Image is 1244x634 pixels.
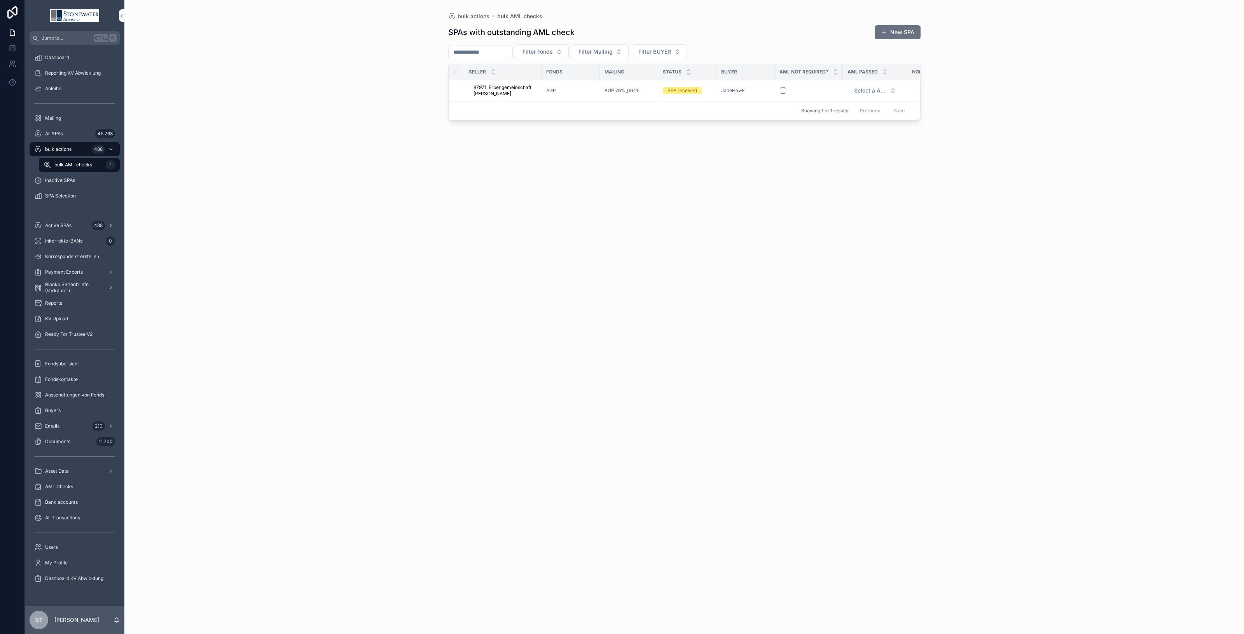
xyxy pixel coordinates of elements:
a: AML Checks [30,480,120,494]
span: Fondskontakte [45,376,78,382]
a: Mailing [30,111,120,125]
div: 1 [106,160,115,169]
button: Select Button [572,44,629,59]
span: Blanko Serienbriefe (Verkäufer) [45,281,102,294]
span: Active SPAs [45,222,72,229]
span: K [110,35,116,41]
span: Asset Data [45,468,69,474]
a: Korrespondenz erstellen [30,250,120,264]
span: STATUS [663,69,681,75]
span: bulk actions [458,12,489,20]
a: bulk actions488 [30,142,120,156]
span: Dashboard KV Abwicklung [45,575,103,582]
a: 76.693,78 [912,87,1013,94]
span: Ausschüttungen von Fonds [45,392,104,398]
a: All Transactions [30,511,120,525]
a: bulk AML checks [497,12,542,20]
p: [PERSON_NAME] [54,616,99,624]
span: All Transactions [45,515,80,521]
span: Ctrl [94,34,108,42]
a: Dashboard [30,51,120,65]
a: AGP 76%_09.25 [605,87,639,94]
div: 11.700 [96,437,115,446]
span: Inactive SPAs [45,177,75,183]
a: Bank accounts [30,495,120,509]
a: bulk actions [448,12,489,20]
a: SPA Selection [30,189,120,203]
span: AML Checks [45,484,73,490]
span: Fondsübersicht [45,361,79,367]
span: My Profile [45,560,68,566]
a: Inkorrekte IBANs0 [30,234,120,248]
a: Active SPAs488 [30,218,120,232]
span: Ready For Trustee V2 [45,331,93,337]
span: Documents [45,438,70,445]
span: Select a AML passed [854,87,887,94]
div: 45.763 [95,129,115,138]
a: Blanko Serienbriefe (Verkäufer) [30,281,120,295]
a: AGP [546,87,556,94]
button: Select Button [848,84,902,98]
button: Select Button [516,44,569,59]
span: Showing 1 of 1 results [801,108,848,114]
a: KV Upload [30,312,120,326]
span: SELLER [469,69,486,75]
span: bulk AML checks [54,162,92,168]
a: Ausschüttungen von Fonds [30,388,120,402]
a: bulk AML checks1 [39,158,120,172]
span: Users [45,544,58,550]
span: Filter Mailing [578,48,613,56]
div: 0 [106,236,115,246]
a: Asset Data [30,464,120,478]
a: SPA received [663,87,712,94]
a: Fondsübersicht [30,357,120,371]
span: Reporting KV Abwicklung [45,70,101,76]
span: KV Upload [45,316,68,322]
a: Users [30,540,120,554]
span: Anleihe [45,86,61,92]
a: Reports [30,296,120,310]
div: SPA received [667,87,697,94]
span: Filter Fonds [522,48,553,56]
span: Fonds [546,69,563,75]
a: 87971 Erbengemeinschaft [PERSON_NAME] [473,84,537,97]
div: scrollable content [25,45,124,596]
span: Payment Exports [45,269,83,275]
span: Bank accounts [45,499,78,505]
span: Nominal Capital in Fund currency [912,69,1003,75]
span: Emails [45,423,59,429]
span: All SPAs [45,131,63,137]
span: Inkorrekte IBANs [45,238,82,244]
button: Select Button [632,44,687,59]
a: Inactive SPAs [30,173,120,187]
span: Korrespondenz erstellen [45,253,99,260]
a: Ready For Trustee V2 [30,327,120,341]
span: Filter BUYER [638,48,671,56]
span: AML passed [847,69,878,75]
h1: SPAs with outstanding AML check [448,27,575,38]
a: JadeHawk [721,87,745,94]
span: Buyers [45,407,61,414]
a: AGP 76%_09.25 [605,87,653,94]
span: SPA Selection [45,193,76,199]
a: Select Button [847,83,903,98]
a: AGP [546,87,595,94]
a: Anleihe [30,82,120,96]
button: New SPA [875,25,921,39]
span: ST [35,615,43,625]
span: AML not required? [779,69,828,75]
div: 488 [92,221,105,230]
a: JadeHawk [721,87,770,94]
a: Fondskontakte [30,372,120,386]
span: Dashboard [45,54,69,61]
a: Emails210 [30,419,120,433]
a: Payment Exports [30,265,120,279]
button: Jump to...CtrlK [30,31,120,45]
span: bulk actions [45,146,72,152]
span: BUYER [721,69,737,75]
